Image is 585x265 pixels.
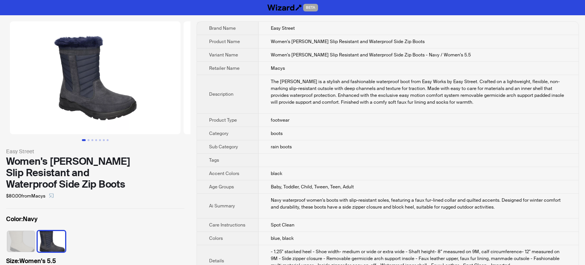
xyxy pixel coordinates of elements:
[107,139,109,141] button: Go to slide 7
[209,52,238,58] span: Variant Name
[91,139,93,141] button: Go to slide 3
[209,170,239,177] span: Accent Colors
[95,139,97,141] button: Go to slide 4
[209,117,237,123] span: Product Type
[271,222,294,228] span: Spot Clean
[209,258,224,264] span: Details
[209,203,235,209] span: Ai Summary
[103,139,105,141] button: Go to slide 6
[38,231,65,252] img: Navy
[271,117,289,123] span: footwear
[209,91,233,97] span: Description
[6,156,184,190] div: Women's [PERSON_NAME] Slip Resistant and Waterproof Side Zip Boots
[271,25,295,31] span: Easy Street
[209,65,240,71] span: Retailer Name
[271,52,471,58] span: Women's [PERSON_NAME] Slip Resistant and Waterproof Side Zip Boots - Navy / Women's 5.5
[303,4,318,11] span: BETA
[271,235,294,241] span: blue, black
[10,21,181,134] img: Women's Frazer Slip Resistant and Waterproof Side Zip Boots Women's Frazer Slip Resistant and Wat...
[38,230,65,251] label: available
[82,139,86,141] button: Go to slide 1
[49,193,54,198] span: select
[184,21,354,134] img: Women's Frazer Slip Resistant and Waterproof Side Zip Boots Women's Frazer Slip Resistant and Wat...
[88,139,90,141] button: Go to slide 2
[271,130,283,137] span: boots
[209,235,223,241] span: Colors
[7,230,35,251] label: unavailable
[271,144,292,150] span: rain boots
[209,222,245,228] span: Care Instructions
[271,184,354,190] span: Baby, Toddler, Child, Tween, Teen, Adult
[209,25,236,31] span: Brand Name
[209,39,240,45] span: Product Name
[6,257,19,265] span: Size :
[209,144,238,150] span: Sub Category
[271,197,566,210] div: Navy waterproof women's boots with slip-resistant soles, featuring a faux fur-lined collar and qu...
[6,215,184,224] label: Navy
[209,184,234,190] span: Age Groups
[6,147,184,156] div: Easy Street
[6,190,184,202] div: $80.00 from Macys
[271,65,285,71] span: Macys
[7,231,35,252] img: Winter White Patent
[271,39,425,45] span: Women's [PERSON_NAME] Slip Resistant and Waterproof Side Zip Boots
[209,157,219,163] span: Tags
[271,170,282,177] span: black
[209,130,229,137] span: Category
[271,78,566,106] div: The Frazer is a stylish and fashionable waterproof boot from Easy Works by Easy Street. Crafted o...
[6,215,23,223] span: Color :
[99,139,101,141] button: Go to slide 5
